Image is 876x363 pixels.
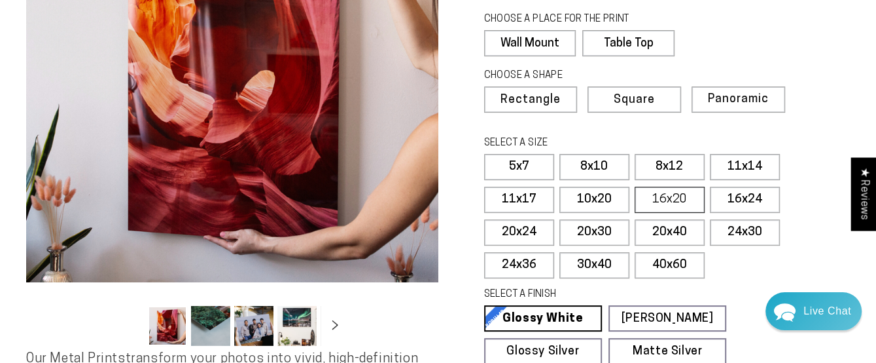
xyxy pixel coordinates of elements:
a: Glossy White [484,305,602,332]
label: 20x24 [484,220,554,246]
div: Contact Us Directly [803,292,851,330]
span: Panoramic [708,93,769,105]
legend: SELECT A SIZE [484,136,699,151]
label: 40x60 [635,252,705,278]
legend: CHOOSE A SHAPE [484,69,665,83]
button: Slide left [115,311,144,340]
label: 16x20 [635,187,705,213]
a: [PERSON_NAME] [608,305,726,332]
legend: SELECT A FINISH [484,288,699,302]
span: Away until [DATE] [97,64,181,75]
div: Chat widget toggle [765,292,862,330]
button: Load image 2 in gallery view [191,306,230,346]
span: We run on [100,221,177,229]
label: 8x10 [559,154,629,180]
button: Load image 3 in gallery view [234,306,273,346]
a: Leave A Message [86,242,192,263]
img: John [122,20,156,54]
div: Click to open Judge.me floating reviews tab [851,157,876,230]
button: Slide right [321,311,349,340]
button: Load image 1 in gallery view [148,306,187,346]
label: 11x14 [710,154,780,180]
img: Marie J [95,20,129,54]
span: Re:amaze [141,219,177,231]
label: 5x7 [484,154,554,180]
label: 11x17 [484,187,554,213]
label: 8x12 [635,154,705,180]
label: 16x24 [710,187,780,213]
label: Table Top [582,30,675,56]
label: 20x40 [635,220,705,246]
span: Rectangle [500,94,561,106]
button: Load image 4 in gallery view [277,306,317,346]
legend: CHOOSE A PLACE FOR THE PRINT [484,12,663,27]
label: 24x30 [710,220,780,246]
label: 30x40 [559,252,629,278]
label: 10x20 [559,187,629,213]
img: Helga [150,20,184,54]
span: Square [614,94,655,106]
label: Wall Mount [484,30,576,56]
label: 20x30 [559,220,629,246]
label: 24x36 [484,252,554,278]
